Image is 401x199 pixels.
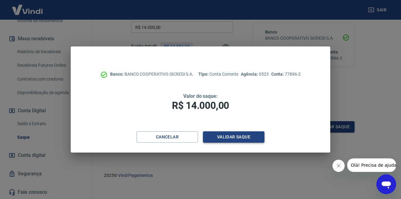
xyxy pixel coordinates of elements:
span: Valor do saque: [183,93,218,99]
button: Cancelar [137,131,198,143]
span: R$ 14.000,00 [172,100,229,111]
iframe: Fechar mensagem [332,160,345,172]
iframe: Botão para abrir a janela de mensagens [376,174,396,194]
span: Agência: [241,72,259,77]
span: Conta: [271,72,285,77]
span: Tipo: [198,72,209,77]
p: 0523 [241,71,268,78]
p: BANCO COOPERATIVO SICREDI S.A. [110,71,193,78]
iframe: Mensagem da empresa [347,158,396,172]
p: Conta Corrente [198,71,238,78]
span: Olá! Precisa de ajuda? [4,4,52,9]
p: 77896-2 [271,71,301,78]
span: Banco: [110,72,125,77]
button: Validar saque [203,131,264,143]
